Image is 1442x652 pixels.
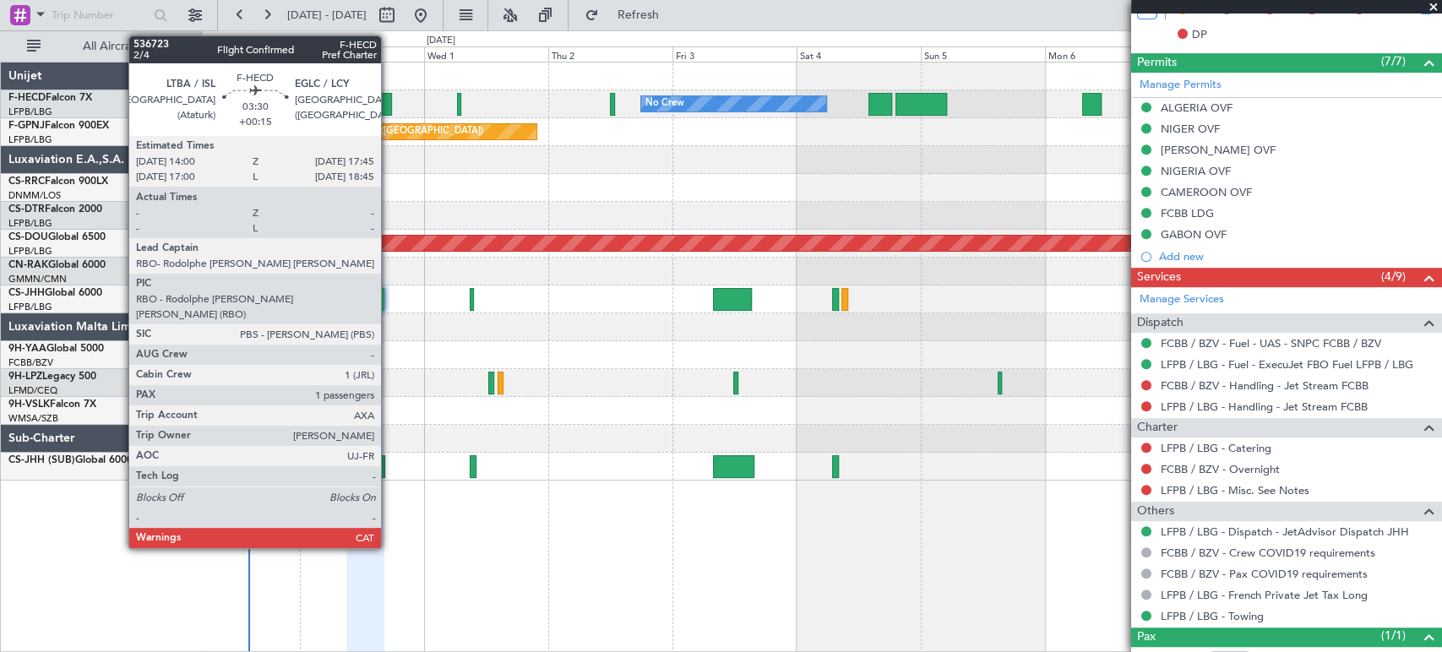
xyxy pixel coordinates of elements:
span: All Aircraft [44,41,178,52]
span: (1/1) [1381,627,1406,644]
span: DP [1192,27,1207,44]
a: 9H-VSLKFalcon 7X [8,399,96,410]
a: CS-RRCFalcon 900LX [8,177,108,187]
a: FCBB / BZV - Pax COVID19 requirements [1161,567,1368,581]
div: NIGER OVF [1161,122,1220,136]
span: CS-JHH (SUB) [8,455,75,465]
span: 9H-YAA [8,344,46,354]
div: [DATE] [427,34,455,48]
a: FCBB / BZV - Crew COVID19 requirements [1161,546,1375,560]
span: CN-RAK [8,260,48,270]
a: CN-RAKGlobal 6000 [8,260,106,270]
div: Sun 5 [921,46,1045,62]
a: LFPB/LBG [8,133,52,146]
a: LFPB / LBG - Dispatch - JetAdvisor Dispatch JHH [1161,524,1409,539]
a: Manage Services [1140,291,1224,308]
span: Permits [1137,53,1177,73]
a: LFPB / LBG - Misc. See Notes [1161,483,1309,497]
div: Tue 30 [300,46,424,62]
span: 9H-VSLK [8,399,50,410]
a: LFMD/CEQ [8,384,57,397]
div: [DATE] [204,34,233,48]
div: Mon 29 [177,46,301,62]
a: LFPB/LBG [8,301,52,313]
a: DNMM/LOS [8,189,61,202]
a: LFPB / LBG - French Private Jet Tax Long [1161,588,1368,602]
div: CAMEROON OVF [1161,185,1252,199]
span: F-HECD [8,93,46,103]
a: F-HECDFalcon 7X [8,93,92,103]
span: Charter [1137,418,1178,437]
a: Manage Permits [1140,77,1222,94]
div: Sat 4 [797,46,921,62]
a: FCBB / BZV - Overnight [1161,462,1280,476]
a: FCBB / BZV - Fuel - UAS - SNPC FCBB / BZV [1161,336,1381,350]
span: CS-DTR [8,204,45,215]
span: Services [1137,268,1181,287]
a: WMSA/SZB [8,412,58,425]
div: Planned Maint [GEOGRAPHIC_DATA] ([GEOGRAPHIC_DATA]) [216,119,482,144]
span: CS-DOU [8,232,48,242]
span: Dispatch [1137,313,1184,333]
span: Pax [1137,628,1156,647]
a: LFPB / LBG - Fuel - ExecuJet FBO Fuel LFPB / LBG [1161,357,1413,372]
div: Add new [1159,249,1434,264]
a: CS-JHHGlobal 6000 [8,288,102,298]
a: FCBB / BZV - Handling - Jet Stream FCBB [1161,378,1369,393]
a: GMMN/CMN [8,273,67,285]
span: Refresh [602,9,673,21]
a: CS-DOUGlobal 6500 [8,232,106,242]
a: LFPB / LBG - Handling - Jet Stream FCBB [1161,399,1368,414]
span: F-GPNJ [8,121,45,131]
span: (7/7) [1381,52,1406,70]
div: GABON OVF [1161,227,1227,242]
div: ALGERIA OVF [1161,101,1233,115]
span: (4/9) [1381,268,1406,285]
button: Refresh [577,2,678,29]
span: CS-RRC [8,177,45,187]
a: 9H-YAAGlobal 5000 [8,344,104,354]
div: Thu 2 [548,46,672,62]
div: Mon 6 [1045,46,1169,62]
div: [PERSON_NAME] OVF [1161,143,1276,157]
a: 9H-LPZLegacy 500 [8,372,96,382]
div: NIGERIA OVF [1161,164,1231,178]
a: LFPB / LBG - Catering [1161,441,1271,455]
div: FCBB LDG [1161,206,1214,220]
div: No Crew [645,91,684,117]
input: Trip Number [52,3,149,28]
a: LFPB/LBG [8,217,52,230]
a: CS-JHH (SUB)Global 6000 [8,455,133,465]
div: Fri 3 [672,46,797,62]
button: All Aircraft [19,33,183,60]
a: LFPB/LBG [8,245,52,258]
span: [DATE] - [DATE] [287,8,367,23]
span: 9H-LPZ [8,372,42,382]
a: CS-DTRFalcon 2000 [8,204,102,215]
a: LFPB / LBG - Towing [1161,609,1264,623]
div: Wed 1 [424,46,548,62]
span: Others [1137,502,1174,521]
a: F-GPNJFalcon 900EX [8,121,109,131]
a: FCBB/BZV [8,356,53,369]
span: CS-JHH [8,288,45,298]
a: LFPB/LBG [8,106,52,118]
